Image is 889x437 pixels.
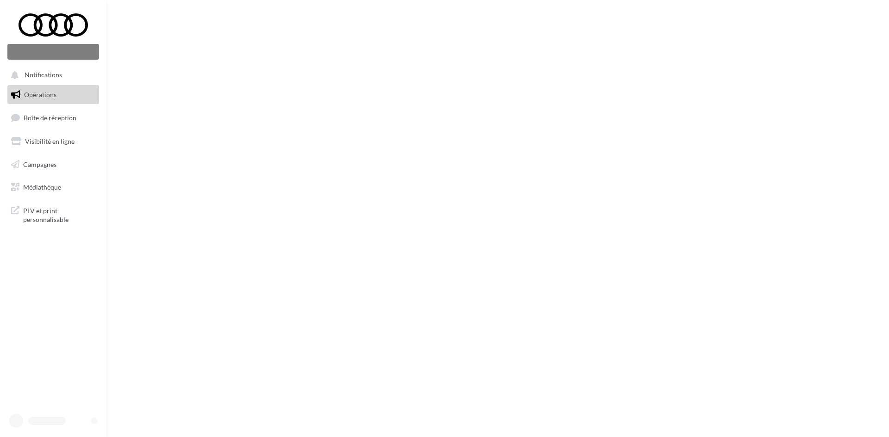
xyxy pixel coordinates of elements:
a: Boîte de réception [6,108,101,128]
a: Campagnes [6,155,101,174]
a: Visibilité en ligne [6,132,101,151]
a: Opérations [6,85,101,105]
span: Médiathèque [23,183,61,191]
span: Opérations [24,91,56,98]
span: Campagnes [23,160,56,168]
span: PLV et print personnalisable [23,204,95,224]
div: Nouvelle campagne [7,44,99,60]
a: Médiathèque [6,178,101,197]
span: Notifications [25,71,62,79]
span: Visibilité en ligne [25,137,75,145]
a: PLV et print personnalisable [6,201,101,228]
span: Boîte de réception [24,114,76,122]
